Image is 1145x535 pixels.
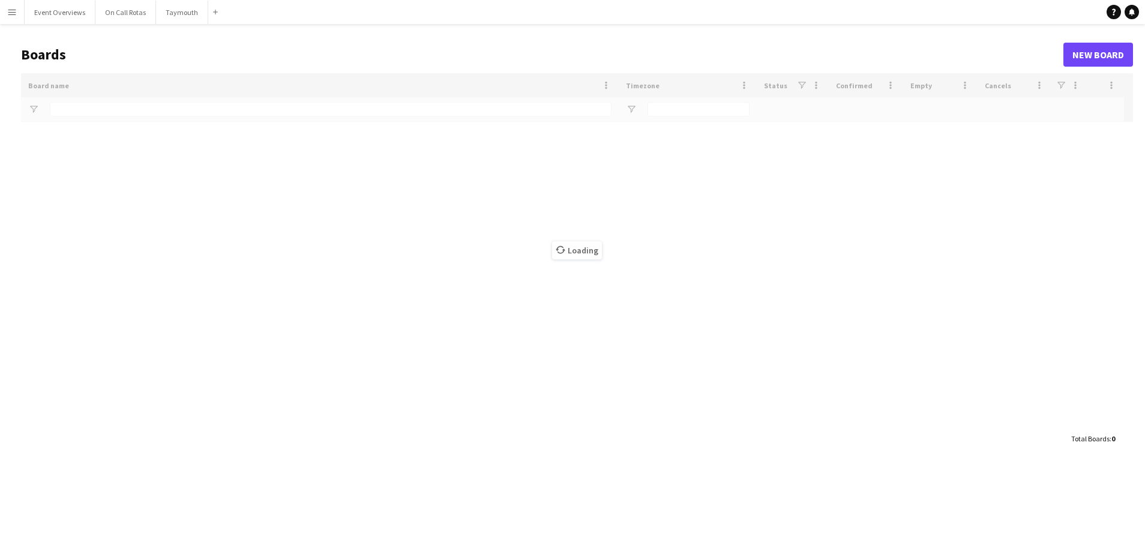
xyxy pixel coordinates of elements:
button: Event Overviews [25,1,95,24]
a: New Board [1063,43,1133,67]
span: Total Boards [1071,434,1110,443]
span: 0 [1111,434,1115,443]
h1: Boards [21,46,1063,64]
span: Loading [552,241,602,259]
div: : [1071,427,1115,450]
button: Taymouth [156,1,208,24]
button: On Call Rotas [95,1,156,24]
